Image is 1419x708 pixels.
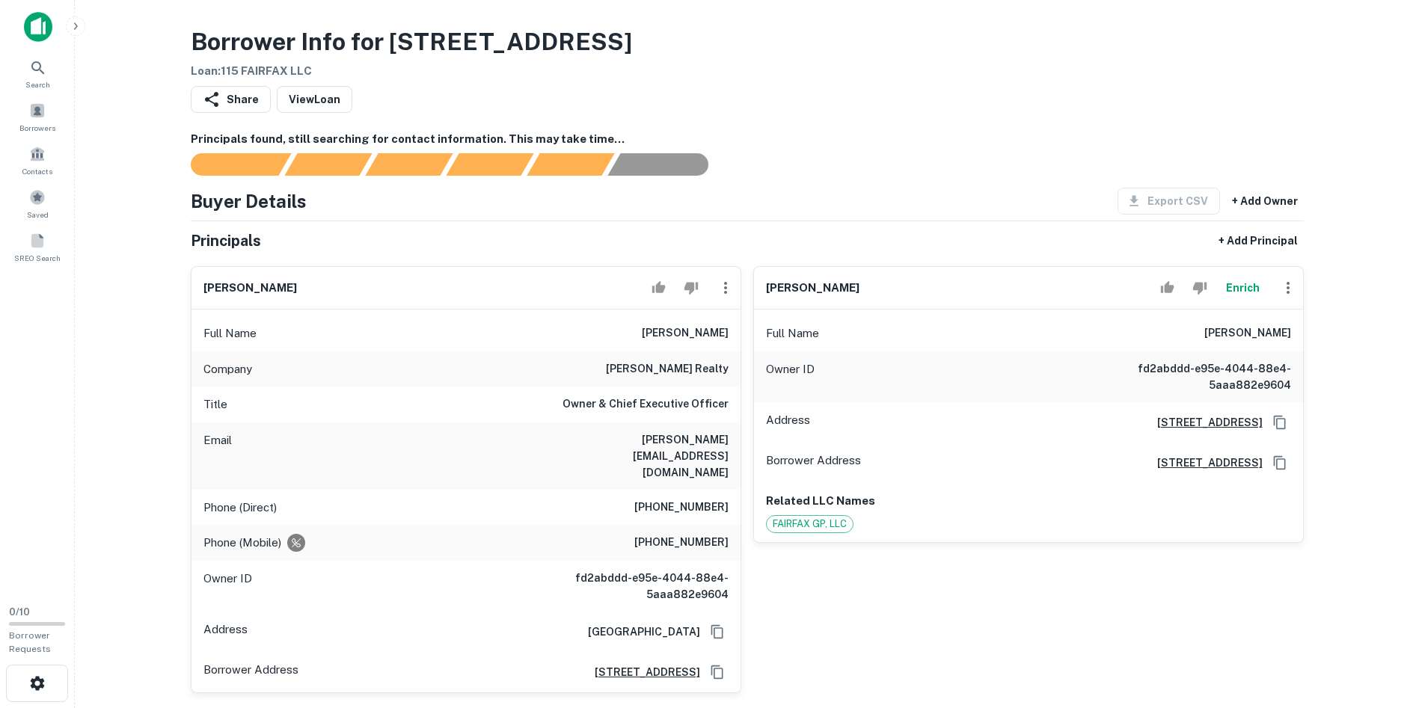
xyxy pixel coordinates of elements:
[4,183,70,224] a: Saved
[191,131,1304,148] h6: Principals found, still searching for contact information. This may take time...
[549,570,729,603] h6: fd2abddd-e95e-4044-88e4-5aaa882e9604
[706,621,729,643] button: Copy Address
[766,324,819,342] p: Full Name
[706,661,729,683] button: Copy Address
[4,96,70,137] a: Borrowers
[766,360,815,393] p: Owner ID
[9,606,30,618] span: 0 / 10
[678,273,704,303] button: Reject
[203,621,248,643] p: Address
[4,53,70,93] a: Search
[527,153,614,176] div: Principals found, still searching for contact information. This may take time...
[4,140,70,180] a: Contacts
[4,227,70,267] a: SREO Search
[1269,452,1291,474] button: Copy Address
[646,273,672,303] button: Accept
[1269,411,1291,434] button: Copy Address
[203,570,252,603] p: Owner ID
[365,153,453,176] div: Documents found, AI parsing details...
[203,431,232,481] p: Email
[191,188,307,215] h4: Buyer Details
[583,664,700,680] a: [STREET_ADDRESS]
[27,209,49,221] span: Saved
[9,630,51,654] span: Borrower Requests
[766,411,810,434] p: Address
[634,499,729,517] h6: [PHONE_NUMBER]
[173,153,285,176] div: Sending borrower request to AI...
[203,360,252,378] p: Company
[576,624,700,640] h6: [GEOGRAPHIC_DATA]
[203,324,257,342] p: Full Name
[1186,273,1213,303] button: Reject
[191,86,271,113] button: Share
[203,499,277,517] p: Phone (Direct)
[766,452,861,474] p: Borrower Address
[1145,414,1263,431] a: [STREET_ADDRESS]
[1226,188,1304,215] button: + Add Owner
[203,280,297,297] h6: [PERSON_NAME]
[1204,324,1291,342] h6: [PERSON_NAME]
[549,431,729,481] h6: [PERSON_NAME][EMAIL_ADDRESS][DOMAIN_NAME]
[767,517,853,532] span: FAIRFAX GP, LLC
[203,534,281,552] p: Phone (Mobile)
[203,395,227,413] p: Title
[606,360,729,378] h6: [PERSON_NAME] realty
[766,280,859,297] h6: [PERSON_NAME]
[1145,455,1263,471] a: [STREET_ADDRESS]
[1112,360,1291,393] h6: fd2abddd-e95e-4044-88e4-5aaa882e9604
[22,165,52,177] span: Contacts
[287,534,305,552] div: Requests to not be contacted at this number
[642,324,729,342] h6: [PERSON_NAME]
[203,661,298,683] p: Borrower Address
[1154,273,1180,303] button: Accept
[563,395,729,413] h6: Owner & Chief Executive Officer
[634,534,729,552] h6: [PHONE_NUMBER]
[191,63,632,80] h6: Loan : 115 FAIRFAX LLC
[191,230,261,252] h5: Principals
[19,122,55,134] span: Borrowers
[766,492,1291,510] p: Related LLC Names
[1219,273,1267,303] button: Enrich
[608,153,726,176] div: AI fulfillment process complete.
[1213,227,1304,254] button: + Add Principal
[277,86,352,113] a: ViewLoan
[14,252,61,264] span: SREO Search
[446,153,533,176] div: Principals found, AI now looking for contact information...
[25,79,50,90] span: Search
[191,24,632,60] h3: Borrower Info for [STREET_ADDRESS]
[284,153,372,176] div: Your request is received and processing...
[24,12,52,42] img: capitalize-icon.png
